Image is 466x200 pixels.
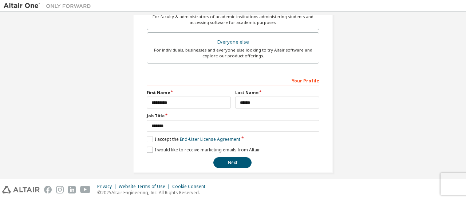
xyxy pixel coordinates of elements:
label: Job Title [147,113,319,119]
img: Altair One [4,2,95,9]
img: instagram.svg [56,186,64,193]
a: End-User License Agreement [180,136,240,142]
div: For individuals, businesses and everyone else looking to try Altair software and explore our prod... [151,47,315,59]
img: linkedin.svg [68,186,76,193]
div: Your Profile [147,74,319,86]
label: First Name [147,90,231,95]
p: © 2025 Altair Engineering, Inc. All Rights Reserved. [97,189,210,196]
div: Privacy [97,184,119,189]
div: Cookie Consent [172,184,210,189]
div: Website Terms of Use [119,184,172,189]
img: youtube.svg [80,186,91,193]
label: Last Name [235,90,319,95]
label: I accept the [147,136,240,142]
label: I would like to receive marketing emails from Altair [147,147,260,153]
img: altair_logo.svg [2,186,40,193]
img: facebook.svg [44,186,52,193]
div: Everyone else [151,37,315,47]
div: For faculty & administrators of academic institutions administering students and accessing softwa... [151,14,315,25]
button: Next [213,157,252,168]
